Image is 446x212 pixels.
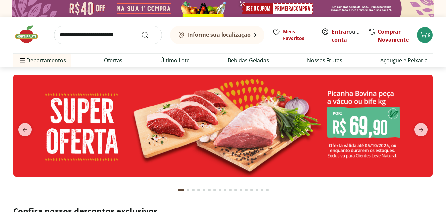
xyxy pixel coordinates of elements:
button: Go to page 13 from fs-carousel [244,182,249,198]
span: ou [332,28,361,44]
button: Menu [18,52,26,68]
a: Nossas Frutas [307,56,342,64]
a: Bebidas Geladas [228,56,269,64]
button: Go to page 6 from fs-carousel [207,182,212,198]
button: Current page from fs-carousel [176,182,186,198]
button: Go to page 17 from fs-carousel [265,182,270,198]
a: Criar conta [332,28,368,43]
button: Go to page 7 from fs-carousel [212,182,217,198]
button: Carrinho [417,27,433,43]
a: Açougue e Peixaria [380,56,428,64]
a: Entrar [332,28,349,35]
button: Go to page 15 from fs-carousel [254,182,259,198]
button: Go to page 5 from fs-carousel [201,182,207,198]
button: Informe sua localização [170,26,264,44]
button: Go to page 11 from fs-carousel [233,182,238,198]
a: Último Lote [160,56,189,64]
span: 6 [428,32,430,38]
button: Submit Search [141,31,157,39]
button: Go to page 8 from fs-carousel [217,182,223,198]
button: previous [13,123,37,136]
button: Go to page 4 from fs-carousel [196,182,201,198]
button: Go to page 9 from fs-carousel [223,182,228,198]
img: Hortifruti [13,24,46,44]
button: Go to page 12 from fs-carousel [238,182,244,198]
button: next [409,123,433,136]
span: Departamentos [18,52,66,68]
a: Comprar Novamente [378,28,409,43]
button: Go to page 2 from fs-carousel [186,182,191,198]
button: Go to page 10 from fs-carousel [228,182,233,198]
b: Informe sua localização [188,31,251,38]
a: Ofertas [104,56,122,64]
button: Go to page 16 from fs-carousel [259,182,265,198]
a: Meus Favoritos [272,28,313,42]
span: Meus Favoritos [283,28,313,42]
input: search [54,26,162,44]
button: Go to page 3 from fs-carousel [191,182,196,198]
button: Go to page 14 from fs-carousel [249,182,254,198]
img: super oferta [13,75,433,177]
